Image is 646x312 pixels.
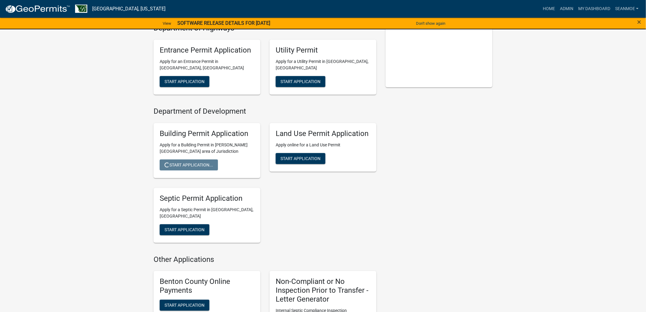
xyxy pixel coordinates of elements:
[276,46,370,55] h5: Utility Permit
[281,156,321,161] span: Start Application
[160,76,209,87] button: Start Application
[160,46,254,55] h5: Entrance Permit Application
[276,76,325,87] button: Start Application
[576,3,613,15] a: My Dashboard
[637,18,641,26] span: ×
[165,79,205,84] span: Start Application
[160,129,254,138] h5: Building Permit Application
[276,58,370,71] p: Apply for a Utility Permit in [GEOGRAPHIC_DATA], [GEOGRAPHIC_DATA]
[165,162,213,167] span: Start Application...
[75,5,87,13] img: Benton County, Minnesota
[276,129,370,138] h5: Land Use Permit Application
[160,300,209,311] button: Start Application
[637,18,641,26] button: Close
[165,303,205,308] span: Start Application
[160,160,218,171] button: Start Application...
[540,3,557,15] a: Home
[276,277,370,303] h5: Non-Compliant or No Inspection Prior to Transfer - Letter Generator
[160,18,174,28] a: View
[160,224,209,235] button: Start Application
[160,194,254,203] h5: Septic Permit Application
[281,79,321,84] span: Start Application
[276,142,370,148] p: Apply online for a Land Use Permit
[92,4,165,14] a: [GEOGRAPHIC_DATA], [US_STATE]
[154,107,376,116] h4: Department of Development
[160,207,254,219] p: Apply for a Septic Permit in [GEOGRAPHIC_DATA], [GEOGRAPHIC_DATA]
[276,153,325,164] button: Start Application
[613,3,641,15] a: SeanMoe
[557,3,576,15] a: Admin
[414,18,448,28] button: Don't show again
[154,255,376,264] h4: Other Applications
[160,277,254,295] h5: Benton County Online Payments
[165,227,205,232] span: Start Application
[160,142,254,155] p: Apply for a Building Permit in [PERSON_NAME][GEOGRAPHIC_DATA] area of Jurisdiction
[177,20,270,26] strong: SOFTWARE RELEASE DETAILS FOR [DATE]
[160,58,254,71] p: Apply for an Entrance Permit in [GEOGRAPHIC_DATA], [GEOGRAPHIC_DATA]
